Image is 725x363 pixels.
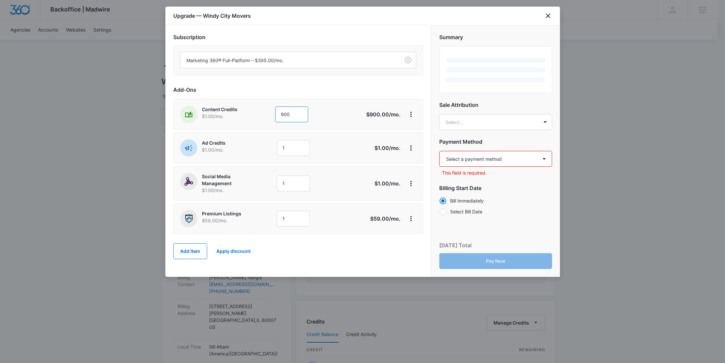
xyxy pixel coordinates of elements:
h2: Subscription [173,33,423,41]
input: 1 [277,211,310,227]
p: $59.00 [370,215,400,223]
p: $1.00 /mo. [202,113,257,120]
p: Content Credits [202,106,257,113]
button: Clear [403,55,413,65]
p: $1.00 /mo. [202,146,258,153]
span: /mo. [389,215,400,222]
button: View More [406,213,416,224]
p: [DATE] Total [439,241,471,249]
p: $1.00 [370,144,400,152]
input: 1 [277,176,310,191]
h2: Payment Method [439,138,552,146]
p: $1.00 /mo. [202,187,258,194]
p: $59.00 /mo. [202,217,258,224]
button: Add Item [173,243,207,259]
span: /mo. [389,145,400,151]
h2: Billing Start Date [439,184,552,192]
p: $1.00 [370,180,400,187]
button: View More [406,109,416,120]
span: /mo. [389,111,400,118]
p: Ad Credits [202,139,258,146]
p: $900.00 [366,110,400,118]
button: View More [406,178,416,189]
span: /mo. [389,180,400,187]
p: Social Media Management [202,173,258,187]
input: 1 [277,140,310,156]
h1: Upgrade — Windy City Movers [173,12,251,20]
p: This field is required. [442,169,552,176]
button: close [544,12,552,20]
h2: Summary [439,33,552,41]
label: Bill Immediately [439,197,552,204]
button: Apply discount [210,243,257,259]
input: 1 [275,107,308,122]
h2: Sale Attribution [439,101,552,109]
p: Premium Listings [202,210,258,217]
h2: Add-Ons [173,86,423,94]
label: Select Bill Date [439,208,552,215]
button: View More [406,143,416,153]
